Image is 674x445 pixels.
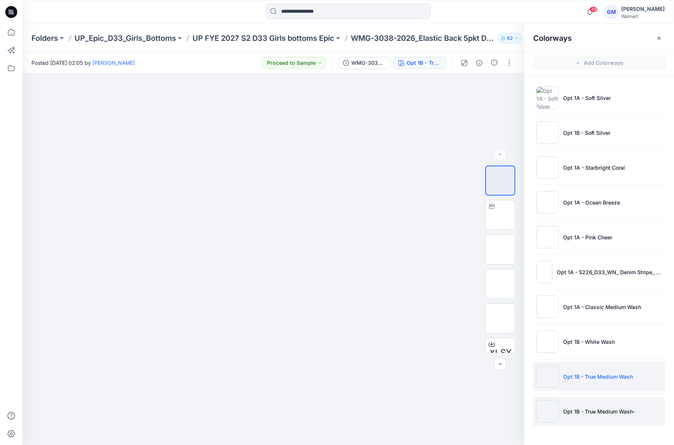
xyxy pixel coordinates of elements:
[536,191,559,214] img: Opt 1A - Ocean Breeze
[589,6,598,12] span: 49
[563,233,612,241] p: Opt 1A - Pink Cheer
[536,226,559,248] img: Opt 1A - Pink Cheer
[563,408,635,415] p: Opt 1B - True Medium Wash-
[351,59,386,67] div: WMG-3038-2026_Elastic Back 5pkt Denim Shorts 3 Inseam_Full Colorway
[473,57,485,69] button: Details
[536,365,559,388] img: Opt 1B - True Medium Wash
[536,330,559,353] img: Opt 1B - White Wash
[31,59,135,67] span: Posted [DATE] 02:05 by
[92,60,135,66] a: [PERSON_NAME]
[563,373,633,381] p: Opt 1B - True Medium Wash
[489,346,511,360] span: XLSX
[75,33,176,43] a: UP_Epic_D33_Girls_Bottoms
[192,33,334,43] a: UP FYE 2027 S2 D33 Girls bottoms Epic
[563,129,610,137] p: Opt 1B - Soft Silver
[563,199,620,206] p: Opt 1A - Ocean Breeze
[563,338,615,346] p: Opt 1B - White Wash
[536,87,559,109] img: Opt 1A - Soft Silver
[31,33,58,43] a: Folders
[557,268,662,276] p: Opt 1A - S226_D33_WN_ Denim Stripe_ Dark Wash_G2876A
[536,156,559,179] img: Opt 1A - Starbright Coral
[407,59,441,67] div: Opt 1B - True Medium Wash
[563,303,641,311] p: Opt 1A - Classic Medium Wash
[563,94,611,102] p: Opt 1A - Soft Silver
[507,34,513,42] p: 62
[621,4,665,13] div: [PERSON_NAME]
[536,261,552,283] img: Opt 1A - S226_D33_WN_ Denim Stripe_ Dark Wash_G2876A
[563,164,625,172] p: Opt 1A - Starbright Coral
[536,400,559,423] img: Opt 1B - True Medium Wash-
[338,57,391,69] button: WMG-3038-2026_Elastic Back 5pkt Denim Shorts 3 Inseam_Full Colorway
[533,34,572,43] h2: Colorways
[351,33,495,43] p: WMG-3038-2026_Elastic Back 5pkt Denim Shorts 3 Inseam
[536,121,559,144] img: Opt 1B - Soft Silver
[498,33,522,43] button: 62
[536,296,559,318] img: Opt 1A - Classic Medium Wash
[394,57,446,69] button: Opt 1B - True Medium Wash
[605,5,618,19] div: GM
[621,13,665,19] div: Walmart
